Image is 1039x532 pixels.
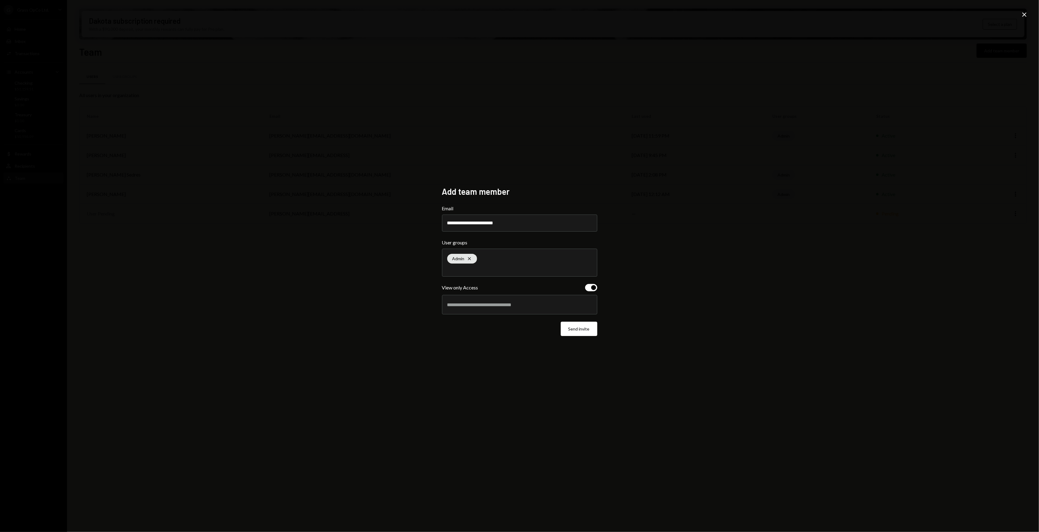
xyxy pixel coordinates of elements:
[442,239,597,246] label: User groups
[442,186,597,198] h2: Add team member
[561,322,597,336] button: Send invite
[442,284,478,291] div: View only Access
[447,254,477,264] div: Admin
[442,205,597,212] label: Email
